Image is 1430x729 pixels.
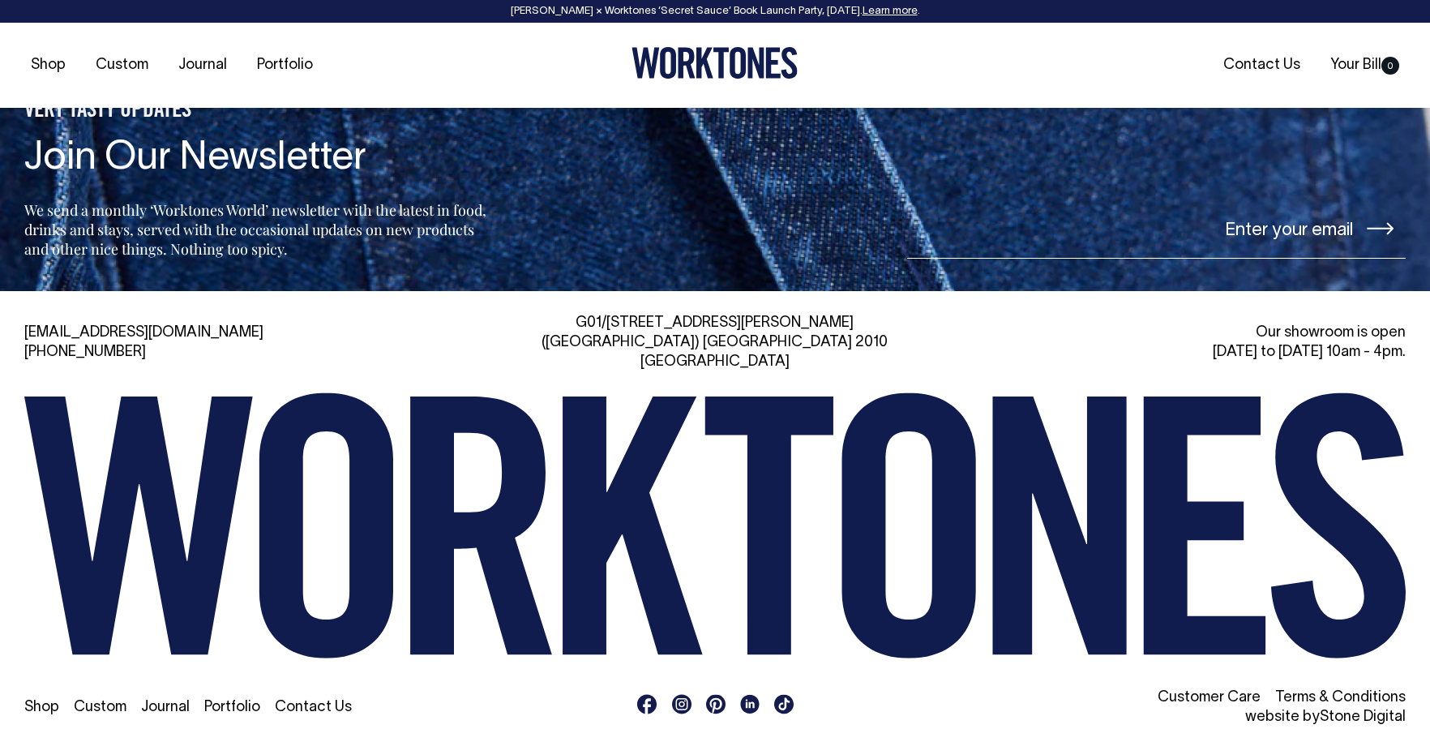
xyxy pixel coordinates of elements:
div: Our showroom is open [DATE] to [DATE] 10am - 4pm. [961,324,1406,362]
div: G01/[STREET_ADDRESS][PERSON_NAME] ([GEOGRAPHIC_DATA]) [GEOGRAPHIC_DATA] 2010 [GEOGRAPHIC_DATA] [493,314,937,372]
h4: Join Our Newsletter [24,138,491,181]
p: We send a monthly ‘Worktones World’ newsletter with the latest in food, drinks and stays, served ... [24,200,491,259]
a: Contact Us [275,701,352,714]
a: Stone Digital [1320,710,1406,724]
a: [PHONE_NUMBER] [24,345,146,359]
span: 0 [1381,57,1399,75]
a: Customer Care [1158,691,1261,705]
a: Portfolio [250,52,319,79]
div: [PERSON_NAME] × Worktones ‘Secret Sauce’ Book Launch Party, [DATE]. . [16,6,1414,17]
a: Your Bill0 [1324,52,1406,79]
a: Contact Us [1217,52,1307,79]
a: Journal [141,701,190,714]
a: Portfolio [204,701,260,714]
a: Terms & Conditions [1275,691,1406,705]
a: Custom [89,52,155,79]
h5: VERY TASTY UPDATES [24,97,491,125]
a: Custom [74,701,126,714]
a: Shop [24,52,72,79]
a: Shop [24,701,59,714]
li: website by [961,708,1406,727]
a: [EMAIL_ADDRESS][DOMAIN_NAME] [24,326,263,340]
input: Enter your email [907,198,1406,259]
a: Journal [172,52,233,79]
a: Learn more [863,6,918,16]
